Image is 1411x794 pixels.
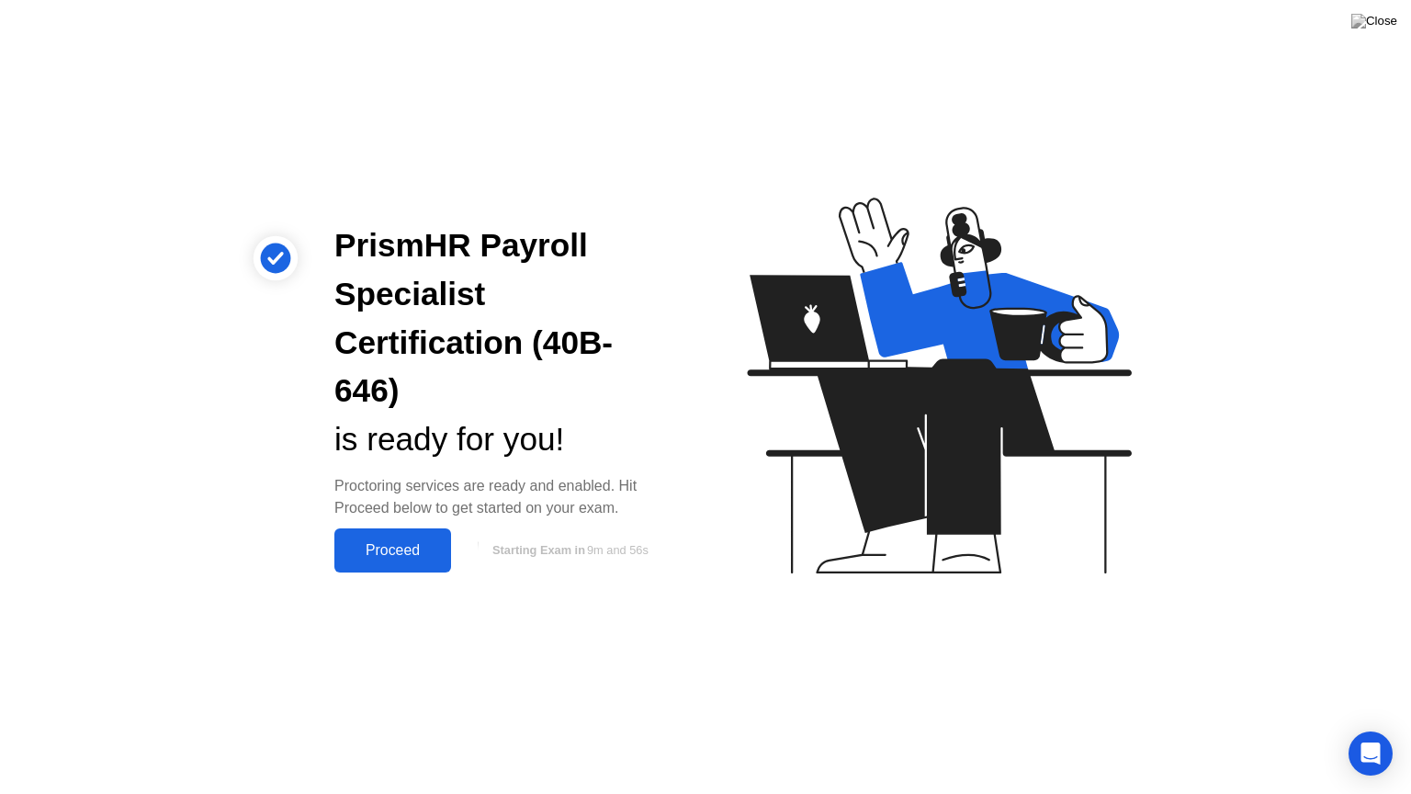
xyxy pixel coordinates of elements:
div: Proceed [340,542,446,559]
div: PrismHR Payroll Specialist Certification (40B-646) [334,221,676,415]
div: is ready for you! [334,415,676,464]
button: Proceed [334,528,451,573]
button: Starting Exam in9m and 56s [460,533,676,568]
div: Open Intercom Messenger [1349,732,1393,776]
img: Close [1351,14,1397,28]
div: Proctoring services are ready and enabled. Hit Proceed below to get started on your exam. [334,475,676,519]
span: 9m and 56s [587,543,649,557]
